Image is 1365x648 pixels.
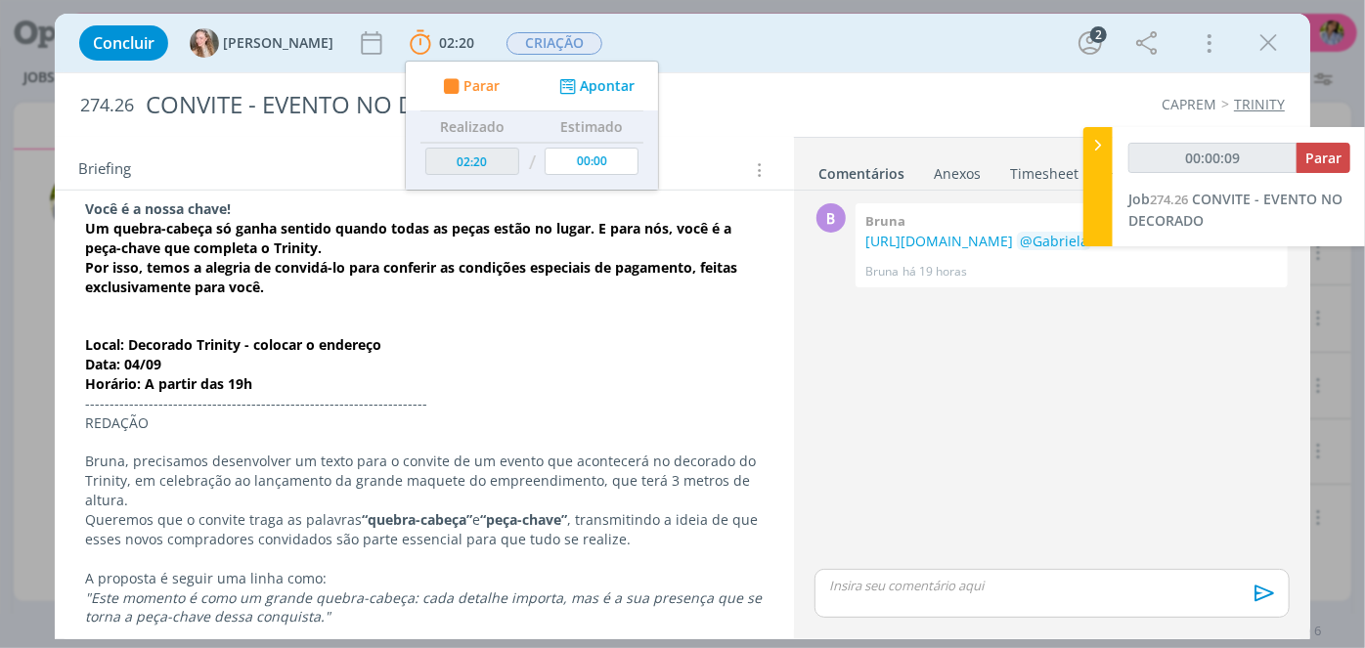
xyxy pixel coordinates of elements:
th: Estimado [540,111,643,143]
button: Concluir [79,25,168,61]
button: Parar [1297,143,1350,173]
span: Concluir [93,35,154,51]
img: G [190,28,219,58]
div: 2 [1090,26,1107,43]
strong: Um quebra-cabeça só ganha sentido quando todas as peças estão no lugar. E para nós, você é a peça... [85,219,735,257]
span: há 19 horas [903,263,967,281]
a: Comentários [817,155,905,184]
button: 2 [1075,27,1106,59]
p: Queremos que o convite traga as palavras e , transmitindo a ideia de que esses novos compradores ... [85,510,764,549]
a: CAPREM [1162,95,1216,113]
span: 274.26 [80,95,134,116]
button: Parar [437,76,500,97]
span: 274.26 [1150,191,1188,208]
span: [PERSON_NAME] [223,36,333,50]
em: "Este momento é como um grande quebra-cabeça: cada detalhe importa, mas é a sua presença que se t... [85,588,766,626]
div: Anexos [934,164,981,184]
p: REDAÇÃO [85,413,764,433]
button: Apontar [554,76,636,97]
span: Briefing [78,157,131,183]
th: Realizado [420,111,524,143]
span: Parar [1305,149,1342,167]
p: A proposta é seguir uma linha como: [85,569,764,588]
span: 02:20 [439,33,474,52]
span: CONVITE - EVENTO NO DECORADO [1128,190,1343,230]
span: Parar [462,79,499,93]
button: G[PERSON_NAME] [190,28,333,58]
ul: 02:20 [405,61,659,191]
td: / [524,143,541,183]
a: Timesheet [1009,155,1079,184]
span: @Gabriela [1020,232,1088,250]
b: Bruna [865,212,905,230]
strong: Data: 04/09 [85,355,161,373]
strong: Local: Decorado Trinity - colocar o endereço [85,335,381,354]
strong: Por isso, temos a alegria de convidá-lo para conferir as condições especiais de pagamento, feitas... [85,258,741,296]
div: CONVITE - EVENTO NO DECORADO [138,81,775,129]
button: CRIAÇÃO [506,31,603,56]
div: dialog [55,14,1310,639]
p: ---------------------------------------------------------------------- [85,394,764,413]
strong: Você é a nossa chave! [85,199,231,218]
p: Bruna, precisamos desenvolver um texto para o convite de um evento que acontecerá no decorado do ... [85,452,764,510]
a: Job274.26CONVITE - EVENTO NO DECORADO [1128,190,1343,230]
strong: Horário: A partir das 19h [85,374,252,393]
strong: “quebra-cabeça” [362,510,472,529]
button: 02:20 [405,27,479,59]
p: Bruna [865,263,899,281]
span: CRIAÇÃO [506,32,602,55]
strong: “peça-chave” [480,510,567,529]
a: [URL][DOMAIN_NAME] [865,232,1013,250]
div: B [816,203,846,233]
a: TRINITY [1234,95,1285,113]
